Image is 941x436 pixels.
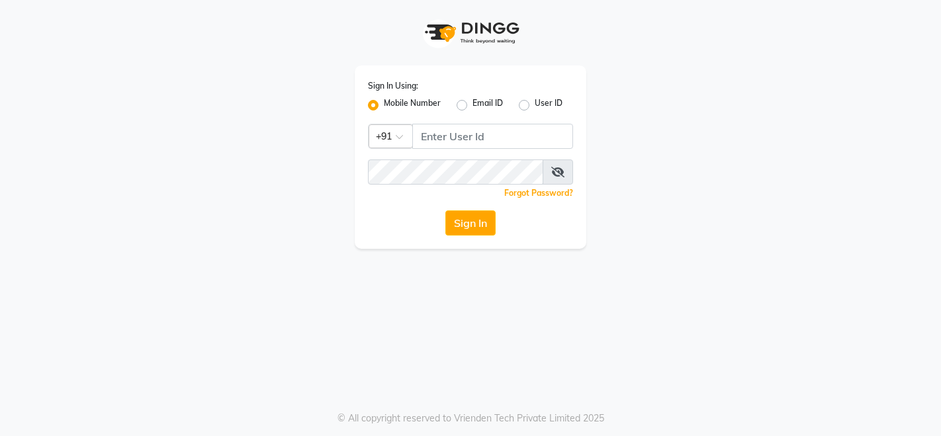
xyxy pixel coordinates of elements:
[368,80,418,92] label: Sign In Using:
[368,159,543,185] input: Username
[418,13,523,52] img: logo1.svg
[504,188,573,198] a: Forgot Password?
[535,97,562,113] label: User ID
[412,124,573,149] input: Username
[384,97,441,113] label: Mobile Number
[472,97,503,113] label: Email ID
[445,210,496,236] button: Sign In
